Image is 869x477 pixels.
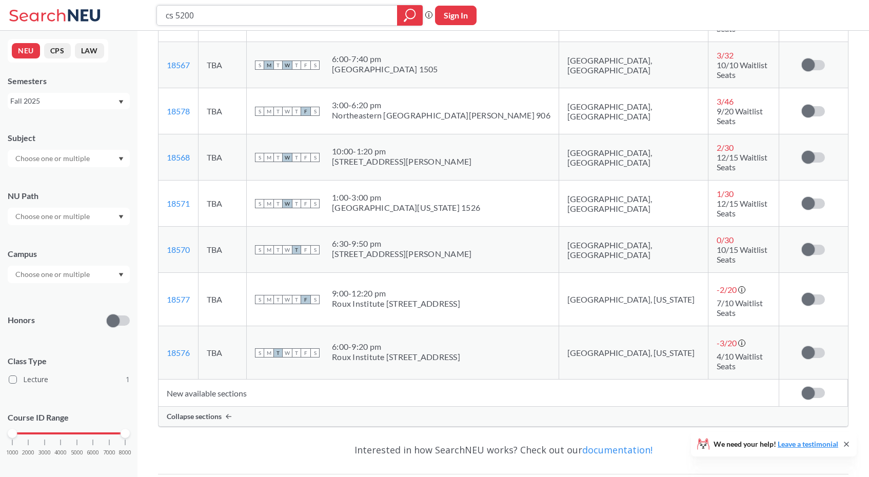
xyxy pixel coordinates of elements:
span: W [283,107,292,116]
span: F [301,153,310,162]
a: 18567 [167,60,190,70]
button: LAW [75,43,104,58]
span: Collapse sections [167,412,222,421]
div: Dropdown arrow [8,266,130,283]
span: S [310,153,320,162]
td: TBA [199,134,247,181]
div: Northeastern [GEOGRAPHIC_DATA][PERSON_NAME] 906 [332,110,550,121]
span: 7/10 Waitlist Seats [717,298,763,317]
span: M [264,153,273,162]
svg: Dropdown arrow [118,100,124,104]
span: F [301,348,310,357]
span: 12/15 Waitlist Seats [717,152,767,172]
span: S [255,107,264,116]
div: Fall 2025 [10,95,117,107]
span: 4000 [54,450,67,455]
label: Lecture [9,373,130,386]
div: Subject [8,132,130,144]
a: 18568 [167,152,190,162]
input: Class, professor, course number, "phrase" [165,7,390,24]
span: T [273,153,283,162]
div: Dropdown arrow [8,150,130,167]
span: S [310,348,320,357]
td: TBA [199,88,247,134]
a: 18571 [167,198,190,208]
span: F [301,245,310,254]
td: [GEOGRAPHIC_DATA], [GEOGRAPHIC_DATA] [559,227,708,273]
div: 6:30 - 9:50 pm [332,239,471,249]
span: W [283,153,292,162]
span: -3 / 20 [717,338,737,348]
span: 10/10 Waitlist Seats [717,60,767,79]
span: F [301,107,310,116]
span: 1 [126,374,130,385]
span: 12/15 Waitlist Seats [717,198,767,218]
div: 6:00 - 9:20 pm [332,342,460,352]
span: T [292,199,301,208]
span: 3 / 46 [717,96,734,106]
span: S [255,348,264,357]
div: Interested in how SearchNEU works? Check out our [158,435,848,465]
span: -2 / 20 [717,285,737,294]
p: Honors [8,314,35,326]
span: 7000 [103,450,115,455]
td: [GEOGRAPHIC_DATA], [GEOGRAPHIC_DATA] [559,134,708,181]
td: [GEOGRAPHIC_DATA], [GEOGRAPHIC_DATA] [559,181,708,227]
span: 1000 [6,450,18,455]
td: [GEOGRAPHIC_DATA], [US_STATE] [559,326,708,380]
span: T [273,61,283,70]
div: [STREET_ADDRESS][PERSON_NAME] [332,156,471,167]
span: T [292,61,301,70]
svg: Dropdown arrow [118,215,124,219]
span: 3000 [38,450,51,455]
input: Choose one or multiple [10,152,96,165]
span: T [292,295,301,304]
input: Choose one or multiple [10,268,96,281]
span: 8000 [119,450,131,455]
span: S [310,199,320,208]
span: S [255,295,264,304]
span: M [264,295,273,304]
span: T [273,107,283,116]
span: T [292,245,301,254]
span: S [310,295,320,304]
span: 3 / 32 [717,50,734,60]
span: S [255,245,264,254]
td: [GEOGRAPHIC_DATA], [GEOGRAPHIC_DATA] [559,42,708,88]
div: Collapse sections [159,407,848,426]
button: CPS [44,43,71,58]
div: [GEOGRAPHIC_DATA] 1505 [332,64,438,74]
button: Sign In [435,6,477,25]
span: F [301,295,310,304]
a: 18570 [167,245,190,254]
a: 18576 [167,348,190,357]
td: TBA [199,181,247,227]
div: [STREET_ADDRESS][PERSON_NAME] [332,249,471,259]
span: 0 / 30 [717,235,734,245]
td: New available sections [159,380,779,407]
div: NU Path [8,190,130,202]
span: S [310,61,320,70]
span: 5000 [71,450,83,455]
span: T [292,107,301,116]
span: We need your help! [714,441,838,448]
span: W [283,348,292,357]
span: M [264,61,273,70]
span: T [273,348,283,357]
p: Course ID Range [8,412,130,424]
span: 2000 [22,450,34,455]
input: Choose one or multiple [10,210,96,223]
div: 3:00 - 6:20 pm [332,100,550,110]
td: [GEOGRAPHIC_DATA], [US_STATE] [559,273,708,326]
div: 9:00 - 12:20 pm [332,288,460,299]
a: 18577 [167,294,190,304]
div: Roux Institute [STREET_ADDRESS] [332,352,460,362]
span: M [264,245,273,254]
div: 6:00 - 7:40 pm [332,54,438,64]
svg: Dropdown arrow [118,273,124,277]
span: S [310,107,320,116]
td: TBA [199,42,247,88]
span: T [292,153,301,162]
span: 1 / 30 [717,189,734,198]
span: F [301,61,310,70]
